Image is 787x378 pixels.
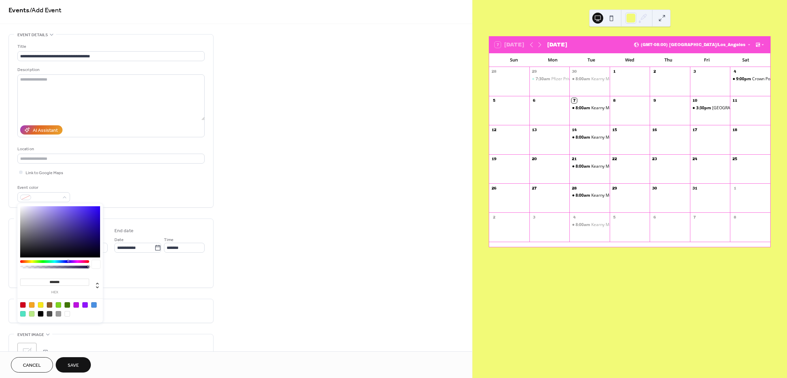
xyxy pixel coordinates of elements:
div: #4A4A4A [47,311,52,317]
div: 8 [612,98,617,103]
div: 7 [692,214,697,220]
div: Event color [17,184,69,191]
button: AI Assistant [20,125,63,135]
div: #4A90E2 [91,302,97,308]
div: Eastlake High School Homecoming Football Game [690,105,730,111]
div: 4 [571,214,577,220]
span: 3:30pm [696,105,712,111]
div: 24 [692,156,697,162]
div: #417505 [65,302,70,308]
span: 8:00am [576,164,591,169]
div: 4 [732,69,737,74]
span: 7:30am [536,76,551,82]
span: Time [164,236,174,243]
div: Description [17,66,203,73]
span: 8:00am [576,135,591,140]
div: 1 [732,185,737,191]
span: 8:00am [576,222,591,228]
div: 10 [692,98,697,103]
div: 11 [732,98,737,103]
div: 17 [692,127,697,132]
label: hex [20,291,89,294]
div: [DATE] [547,41,567,49]
div: 3 [692,69,697,74]
div: 18 [732,127,737,132]
div: Kearny Mesa [569,193,610,198]
div: 31 [692,185,697,191]
div: Pfizer Private Event [529,76,570,82]
div: Kearny Mesa [591,105,616,111]
div: Kearny Mesa [569,164,610,169]
div: Title [17,43,203,50]
div: #D0021B [20,302,26,308]
div: 13 [531,127,537,132]
span: Date [114,236,124,243]
div: 2 [491,214,496,220]
div: #8B572A [47,302,52,308]
div: Kearny Mesa [591,164,616,169]
button: Cancel [11,357,53,373]
div: #BD10E0 [73,302,79,308]
span: 8:00am [576,76,591,82]
div: 28 [491,69,496,74]
div: 12 [491,127,496,132]
span: Event image [17,331,44,338]
div: 28 [571,185,577,191]
div: 21 [571,156,577,162]
div: 7 [571,98,577,103]
div: 30 [652,185,657,191]
div: 2 [652,69,657,74]
div: 6 [652,214,657,220]
div: 15 [612,127,617,132]
div: Pfizer Private Event [551,76,588,82]
div: Sun [495,53,533,67]
div: #9B9B9B [56,311,61,317]
div: #F5A623 [29,302,34,308]
div: Kearny Mesa [591,135,616,140]
div: #000000 [38,311,43,317]
span: Cancel [23,362,41,369]
div: 3 [531,214,537,220]
div: 14 [571,127,577,132]
div: 16 [652,127,657,132]
a: Events [9,4,29,17]
div: Tue [572,53,610,67]
div: 22 [612,156,617,162]
div: Kearny Mesa [591,193,616,198]
div: #FFFFFF [65,311,70,317]
span: Event details [17,31,48,39]
span: 8:00am [576,193,591,198]
div: Sat [726,53,765,67]
div: Crown Point Motorcycle Event [730,76,770,82]
div: 26 [491,185,496,191]
div: 1 [612,69,617,74]
div: Location [17,145,203,153]
div: 30 [571,69,577,74]
div: AI Assistant [33,127,58,134]
div: #F8E71C [38,302,43,308]
div: 8 [732,214,737,220]
div: #B8E986 [29,311,34,317]
div: #7ED321 [56,302,61,308]
div: 27 [531,185,537,191]
div: 5 [491,98,496,103]
span: 9:00pm [736,76,752,82]
div: Mon [533,53,572,67]
div: 29 [612,185,617,191]
div: Kearny Mesa [569,222,610,228]
div: Wed [610,53,649,67]
button: Save [56,357,91,373]
span: Link to Google Maps [26,169,63,177]
div: End date [114,227,134,235]
span: 8:00am [576,105,591,111]
div: Kearny Mesa [569,76,610,82]
div: Kearny Mesa [569,135,610,140]
div: Kearny Mesa [591,222,616,228]
div: 9 [652,98,657,103]
div: 29 [531,69,537,74]
span: / Add Event [29,4,61,17]
div: 5 [612,214,617,220]
div: #9013FE [82,302,88,308]
div: Fri [688,53,726,67]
